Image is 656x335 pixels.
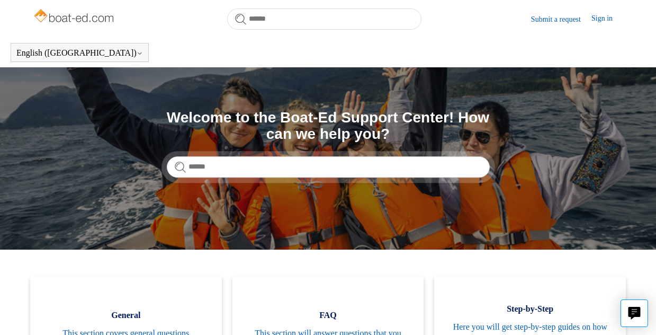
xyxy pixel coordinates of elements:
span: General [46,309,206,322]
img: Boat-Ed Help Center home page [33,6,117,28]
button: English ([GEOGRAPHIC_DATA]) [16,48,143,58]
button: Live chat [621,299,648,327]
a: Submit a request [531,14,591,25]
span: FAQ [248,309,408,322]
h1: Welcome to the Boat-Ed Support Center! How can we help you? [167,110,490,143]
input: Search [167,156,490,178]
a: Sign in [591,13,623,25]
input: Search [227,8,421,30]
span: Step-by-Step [450,303,610,315]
